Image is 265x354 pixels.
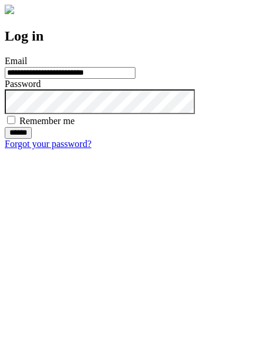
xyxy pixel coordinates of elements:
[5,56,27,66] label: Email
[5,79,41,89] label: Password
[5,139,91,149] a: Forgot your password?
[5,5,14,14] img: logo-4e3dc11c47720685a147b03b5a06dd966a58ff35d612b21f08c02c0306f2b779.png
[5,28,260,44] h2: Log in
[19,116,75,126] label: Remember me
